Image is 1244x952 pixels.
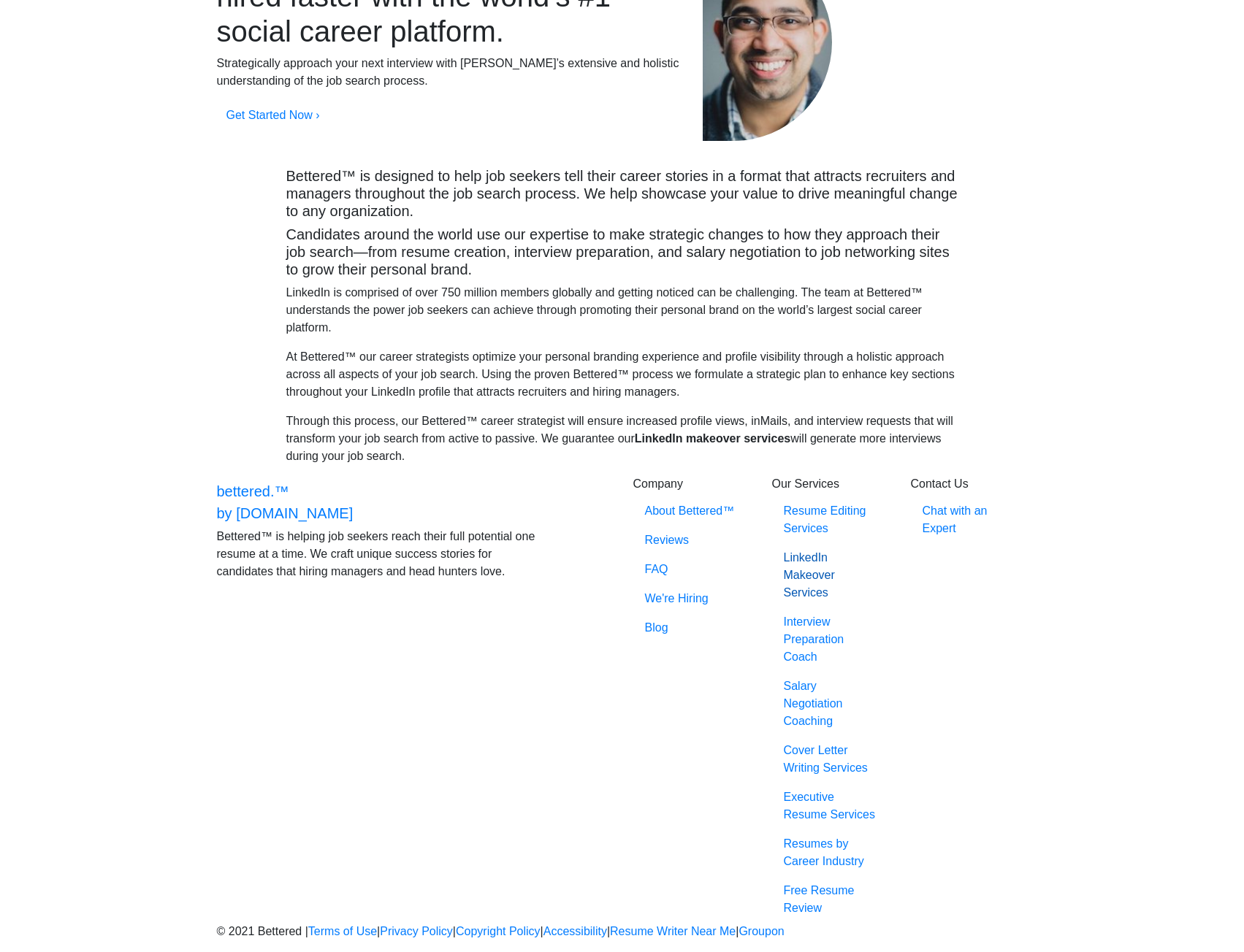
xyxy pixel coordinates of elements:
iframe: Drift Widget Chat Controller [1171,879,1226,934]
a: Salary Negotiation Coaching [772,672,889,736]
a: Terms of Use [308,925,377,937]
a: Groupon [739,925,784,937]
h6: Company [633,477,750,491]
p: At Bettered™ our career strategists optimize your personal branding experience and profile visibi... [286,348,958,401]
a: bettered.™by [DOMAIN_NAME] [217,477,354,528]
a: FAQ [633,555,750,584]
h6: Our Services [772,477,889,491]
a: Resume Writer Near Me [610,925,736,937]
img: employers-five.svg [217,141,732,167]
a: Blog [633,613,750,642]
p: Through this process, our Bettered™ career strategist will ensure increased profile views, inMail... [286,412,958,465]
a: Get Started Now › [226,109,320,121]
h5: Bettered™ is designed to help job seekers tell their career stories in a format that attracts rec... [286,167,958,220]
a: LinkedIn Makeover Services [772,543,889,607]
p: Strategically approach your next interview with [PERSON_NAME]’s extensive and holistic understand... [217,55,681,90]
a: Reviews [633,526,750,555]
a: Copyright Policy [456,925,541,937]
a: Privacy Policy [380,925,453,937]
a: Executive Resume Services [772,783,889,829]
a: Chat with an Expert [911,496,1028,543]
a: Interview Preparation Coach [772,607,889,672]
a: Resume Editing Services [772,496,889,543]
a: About Bettered™ [633,496,750,526]
a: Accessibility [543,925,607,937]
a: Resumes by Career Industry [772,829,889,876]
p: Bettered™ is helping job seekers reach their full potential one resume at a time. We craft unique... [217,528,542,580]
span: by [DOMAIN_NAME] [217,505,354,521]
button: Get Started Now › [217,101,329,129]
h5: Candidates around the world use our expertise to make strategic changes to how they approach thei... [286,226,958,278]
a: Free Resume Review [772,876,889,923]
a: We're Hiring [633,584,750,613]
strong: LinkedIn makeover services [635,432,790,445]
h6: Contact Us [911,477,1028,491]
p: © 2021 Bettered | | | | | | [217,923,1028,940]
a: Cover Letter Writing Services [772,736,889,783]
p: LinkedIn is comprised of over 750 million members globally and getting noticed can be challenging... [286,284,958,337]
